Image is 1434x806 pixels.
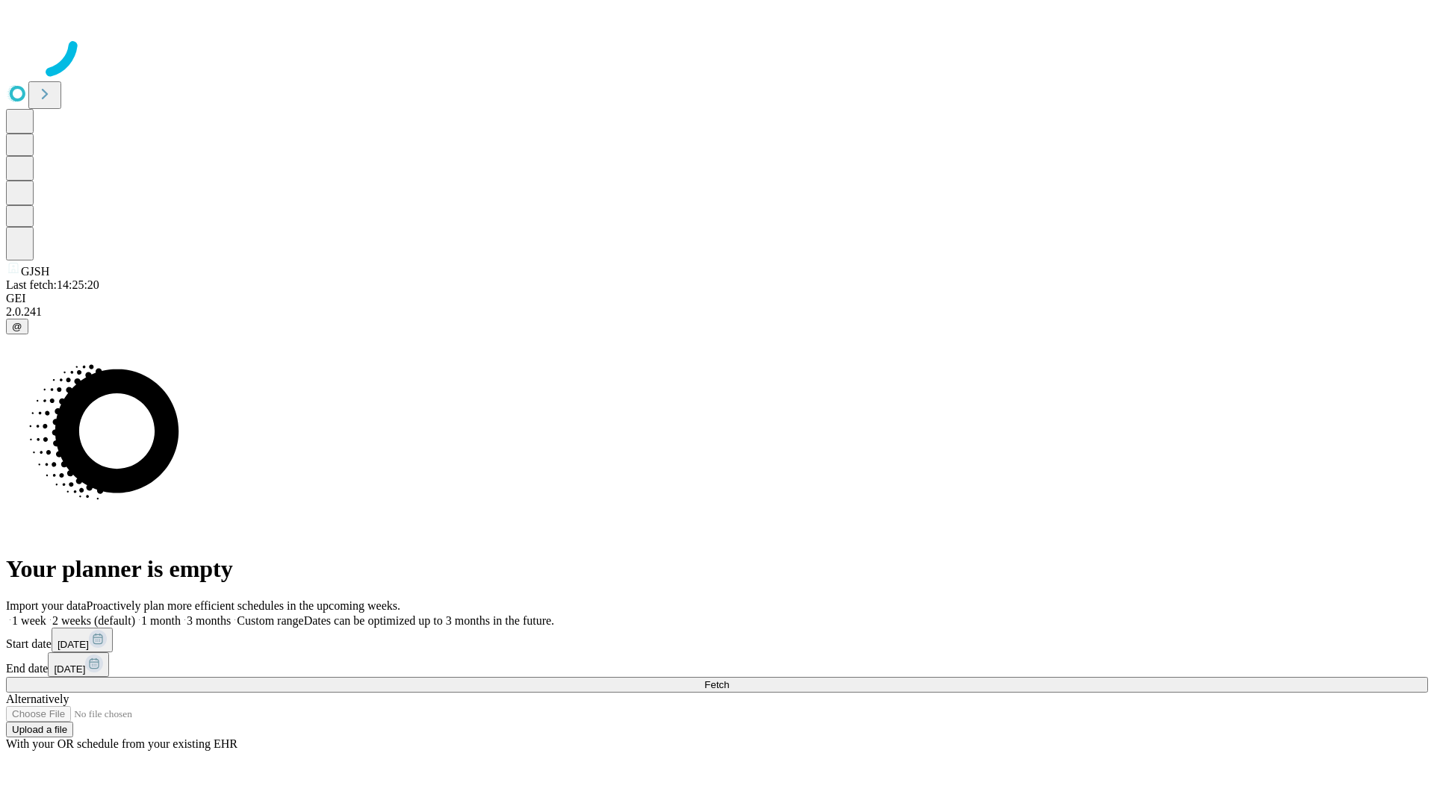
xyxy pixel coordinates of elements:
[6,737,238,750] span: With your OR schedule from your existing EHR
[52,614,135,627] span: 2 weeks (default)
[58,639,89,650] span: [DATE]
[704,679,729,690] span: Fetch
[304,614,554,627] span: Dates can be optimized up to 3 months in the future.
[48,652,109,677] button: [DATE]
[21,265,49,278] span: GJSH
[6,292,1428,305] div: GEI
[6,555,1428,583] h1: Your planner is empty
[6,599,87,612] span: Import your data
[87,599,400,612] span: Proactively plan more efficient schedules in the upcoming weeks.
[6,628,1428,652] div: Start date
[6,722,73,737] button: Upload a file
[187,614,231,627] span: 3 months
[6,305,1428,319] div: 2.0.241
[12,614,46,627] span: 1 week
[141,614,181,627] span: 1 month
[6,652,1428,677] div: End date
[12,321,22,332] span: @
[237,614,303,627] span: Custom range
[6,693,69,705] span: Alternatively
[54,663,85,675] span: [DATE]
[6,319,28,334] button: @
[6,278,99,291] span: Last fetch: 14:25:20
[6,677,1428,693] button: Fetch
[52,628,113,652] button: [DATE]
